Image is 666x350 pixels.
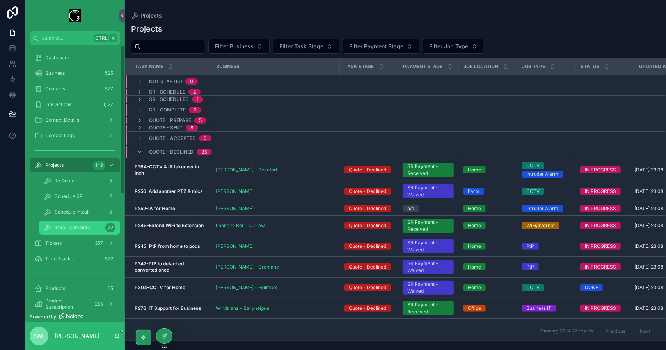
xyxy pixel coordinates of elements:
a: Windtranz - Ballyheigue [216,305,269,311]
a: [PERSON_NAME] - Cromane [216,264,335,270]
a: Farm [463,188,512,195]
a: SR Payment - Waived [403,281,454,295]
div: Farm [468,188,480,195]
span: Status [581,64,600,70]
div: Business IT [526,305,551,312]
span: Contacts [45,86,65,92]
span: Payment Stage [403,64,443,70]
a: P242-PtP to detached converted shed [135,261,206,273]
span: [DATE] 23:08 [634,167,663,173]
a: Quote - Declined [344,243,393,250]
div: Intruder Alarm [526,205,558,212]
strong: P242-PtP to detached converted shed [135,261,185,273]
div: Quote - Declined [349,263,386,270]
a: [PERSON_NAME] [216,188,254,194]
span: Business [45,70,65,76]
a: IN PROGRESS [580,305,629,312]
a: Intruder Alarm [522,205,571,212]
span: [DATE] 23:08 [634,243,663,249]
a: Schedule SR2 [39,189,120,203]
span: Job Location [464,64,499,70]
a: IN PROGRESS [580,243,629,250]
span: Ctrl [94,34,108,42]
div: 0 [190,78,193,85]
strong: P252-IA for Home [135,205,175,211]
a: SR Payment - Waived [403,239,454,253]
a: [PERSON_NAME] - Beaufort [216,167,277,173]
a: IN PROGRESS [580,263,629,270]
a: [PERSON_NAME] [216,205,254,212]
div: Home [468,222,481,229]
a: Business525 [30,66,120,80]
span: Projects [140,12,162,19]
div: SR Payment - Waived [407,184,449,198]
h1: Projects [131,23,162,34]
div: IN PROGRESS [585,243,616,250]
div: 2 [106,192,115,201]
span: Powered by [30,314,56,320]
span: SM [34,331,44,341]
div: SR Payment - Waived [407,260,449,274]
div: Home [468,166,481,173]
button: Select Button [208,39,270,54]
a: P276-IT Support for Business [135,305,206,311]
strong: P256-Add another PTZ & mics [135,188,203,194]
a: Time Tracker522 [30,252,120,266]
a: CCTV [522,188,571,195]
a: P304-CCTV for Home [135,285,206,291]
span: Jump to... [42,35,91,41]
div: Quote - Declined [349,222,386,229]
div: scrollable content [25,45,125,311]
a: Quote - Declined [344,205,393,212]
div: IN PROGRESS [585,263,616,270]
span: SR - Scheduled [149,96,189,103]
a: Interactions1,127 [30,97,120,111]
div: Home [468,284,481,291]
div: n/a [407,205,414,212]
a: Home [463,166,512,173]
div: 2 [193,89,196,95]
span: [DATE] 23:08 [634,188,663,194]
span: Install Complete [55,224,90,231]
span: Task Stage [345,64,374,70]
div: Home [468,205,481,212]
span: Showing 77 of 77 results [539,328,593,334]
span: Not Started [149,78,182,85]
div: Quote - Declined [349,284,386,291]
div: 72 [105,223,115,232]
a: SR Payment - Received [403,301,454,315]
div: PtP [526,263,534,270]
span: SR - Schedule [149,89,185,95]
div: IN PROGRESS [585,188,616,195]
span: Interactions [45,101,71,108]
a: [PERSON_NAME] - Cromane [216,264,279,270]
a: Quote - Declined [344,305,393,312]
div: 0 [194,107,197,113]
button: Select Button [273,39,339,54]
strong: P276-IT Support for Business [135,305,201,311]
a: Home [463,263,512,270]
a: Office [463,305,512,312]
a: P264-CCTV & IA takeover in Inch [135,164,206,176]
a: SR Payment - Received [403,219,454,233]
a: To Quote5 [39,174,120,188]
a: CCTV [522,284,571,291]
strong: P243-PtP from home to pods [135,243,200,249]
a: Home [463,284,512,291]
strong: P264-CCTV & IA takeover in Inch [135,164,200,176]
a: IN PROGRESS [580,166,629,173]
a: IN PROGRESS [580,205,629,212]
div: Quote - Declined [349,205,386,212]
span: [DATE] 23:08 [634,285,663,291]
a: Windtranz - Ballyheigue [216,305,335,311]
a: P243-PtP from home to pods [135,243,206,249]
div: SR Payment - Received [407,219,449,233]
div: Home [468,263,481,270]
div: WiFi/Internet [526,222,555,229]
a: Tickets357 [30,236,120,250]
a: [PERSON_NAME] - Foilmore [216,285,278,291]
span: Schedule Install [55,209,89,215]
span: Filter Business [215,42,254,50]
div: 5 [106,176,115,186]
a: Quote - Declined [344,166,393,173]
